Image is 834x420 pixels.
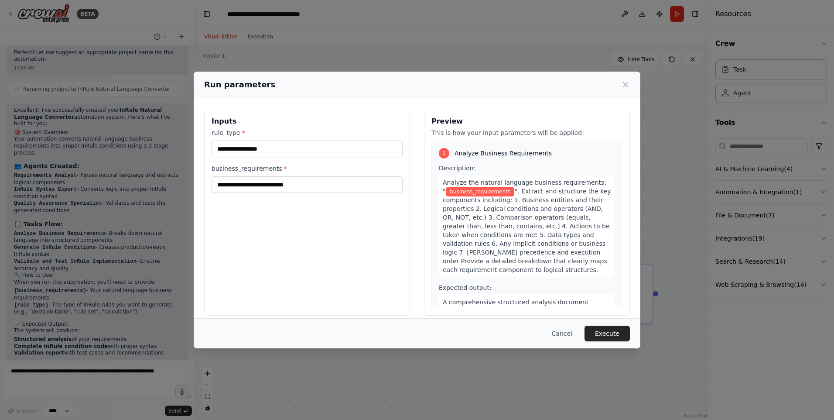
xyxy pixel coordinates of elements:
button: Execute [584,326,630,341]
span: Analyze Business Requirements [455,149,552,158]
label: business_requirements [212,164,403,173]
span: Variable: business_requirements [446,187,514,196]
h3: Inputs [212,116,403,127]
h2: Run parameters [204,79,275,91]
div: 1 [439,148,449,158]
span: Expected output: [439,284,492,291]
span: ". Extract and structure the key components including: 1. Business entities and their properties ... [443,188,611,273]
label: rule_type [212,128,403,137]
h3: Preview [431,116,622,127]
p: This is how your input parameters will be applied: [431,128,622,137]
span: Analyze the natural language business requirements: " [443,179,606,195]
button: Cancel [545,326,579,341]
span: Description: [439,165,475,172]
span: A comprehensive structured analysis document containing: - Identified business entities and attri... [443,299,610,358]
